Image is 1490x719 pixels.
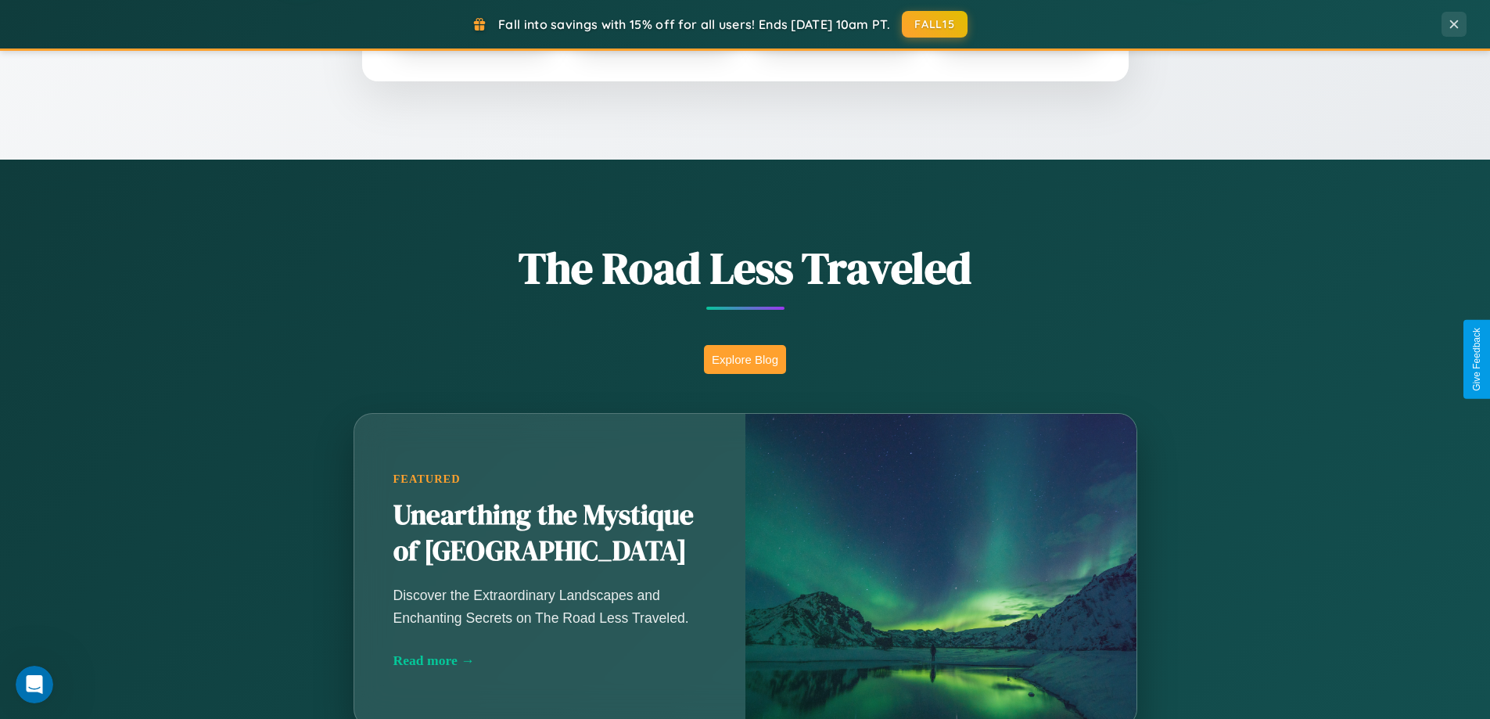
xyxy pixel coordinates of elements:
div: Featured [393,473,706,486]
h1: The Road Less Traveled [276,238,1215,298]
h2: Unearthing the Mystique of [GEOGRAPHIC_DATA] [393,498,706,570]
div: Read more → [393,652,706,669]
button: FALL15 [902,11,968,38]
iframe: Intercom live chat [16,666,53,703]
div: Give Feedback [1471,328,1482,391]
span: Fall into savings with 15% off for all users! Ends [DATE] 10am PT. [498,16,890,32]
p: Discover the Extraordinary Landscapes and Enchanting Secrets on The Road Less Traveled. [393,584,706,628]
button: Explore Blog [704,345,786,374]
